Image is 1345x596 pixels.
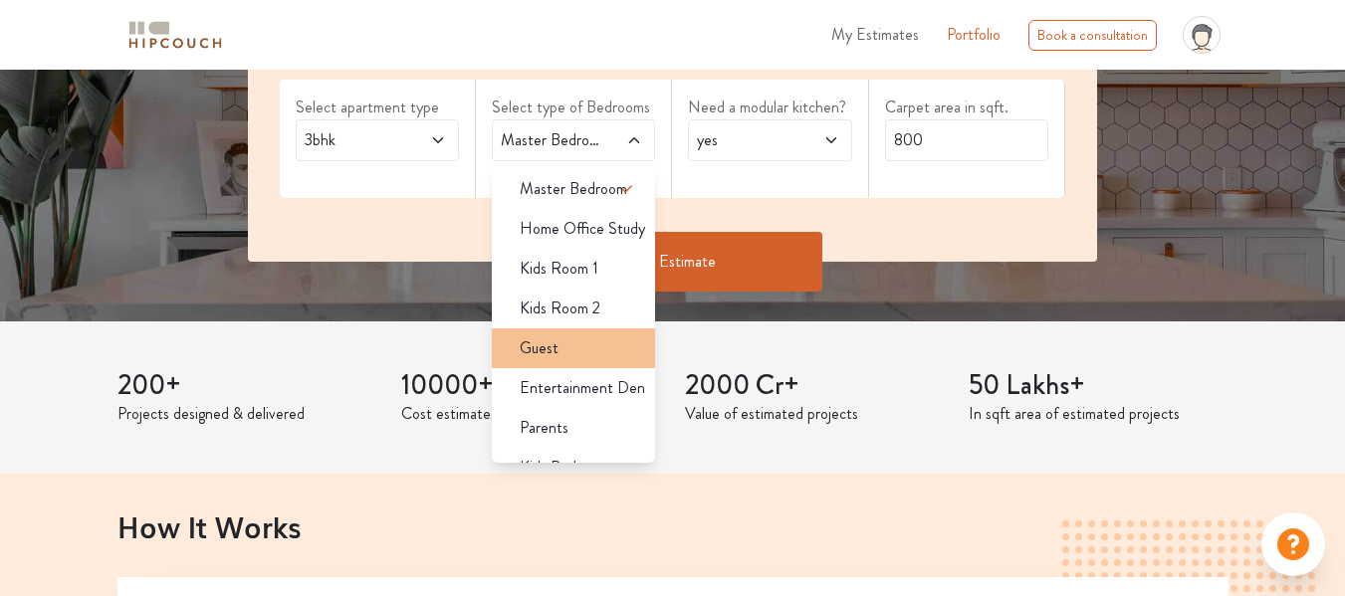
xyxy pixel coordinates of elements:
[885,119,1048,161] input: Enter area sqft
[685,402,945,426] p: Value of estimated projects
[1028,20,1157,51] div: Book a consultation
[520,336,559,360] span: Guest
[969,402,1229,426] p: In sqft area of estimated projects
[401,402,661,426] p: Cost estimates provided
[947,23,1001,47] a: Portfolio
[492,161,655,182] div: select 2 more room(s)
[885,96,1048,119] label: Carpet area in sqft.
[969,369,1229,403] h3: 50 Lakhs+
[125,18,225,53] img: logo-horizontal.svg
[520,257,598,281] span: Kids Room 1
[520,456,608,480] span: Kids Bedroom
[520,376,645,400] span: Entertainment Den
[117,402,377,426] p: Projects designed & delivered
[693,128,802,152] span: yes
[497,128,606,152] span: Master Bedroom
[117,509,1229,543] h2: How It Works
[520,416,568,440] span: Parents
[520,177,627,201] span: Master Bedroom
[685,369,945,403] h3: 2000 Cr+
[492,96,655,119] label: Select type of Bedrooms
[688,96,851,119] label: Need a modular kitchen?
[125,13,225,58] span: logo-horizontal.svg
[401,369,661,403] h3: 10000+
[524,232,822,292] button: Get Estimate
[117,369,377,403] h3: 200+
[301,128,410,152] span: 3bhk
[520,297,600,320] span: Kids Room 2
[296,96,459,119] label: Select apartment type
[520,217,645,241] span: Home Office Study
[831,23,919,46] span: My Estimates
